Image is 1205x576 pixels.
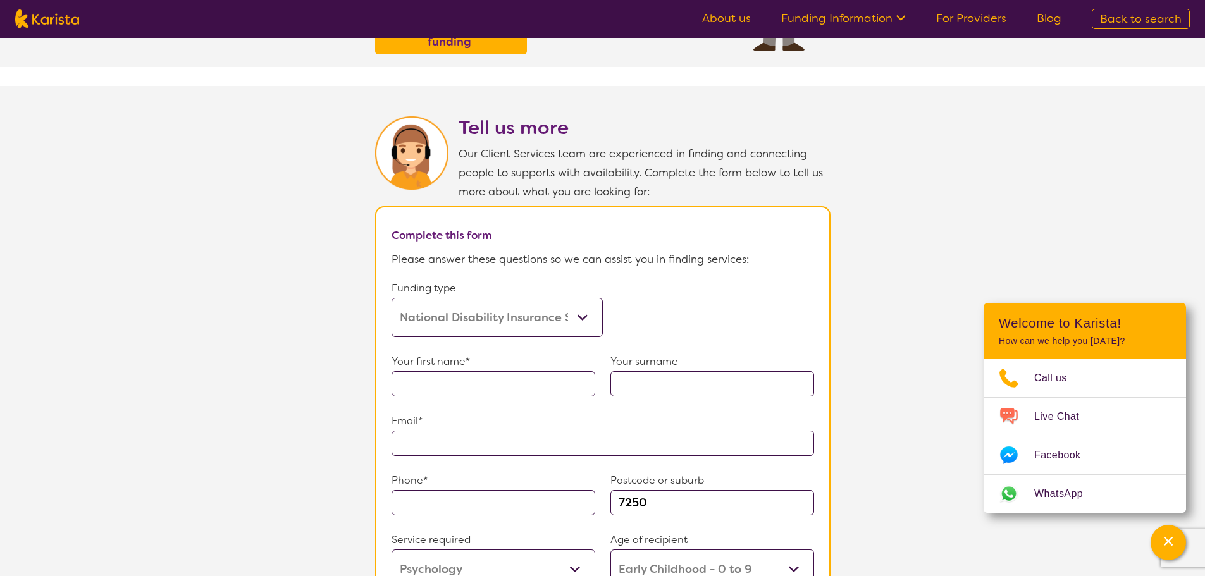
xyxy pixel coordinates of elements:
a: Blog [1037,11,1061,26]
div: Channel Menu [984,303,1186,513]
p: Phone* [392,471,595,490]
p: Your first name* [392,352,595,371]
a: Funding Information [781,11,906,26]
span: Back to search [1100,11,1182,27]
p: Age of recipient [610,530,814,549]
img: Karista Client Service [375,116,448,190]
button: Channel Menu [1151,525,1186,560]
p: Email* [392,412,814,431]
ul: Choose channel [984,359,1186,513]
a: About us [702,11,751,26]
a: Back to search [1092,9,1190,29]
span: WhatsApp [1034,484,1098,503]
h2: Welcome to Karista! [999,316,1171,331]
img: Karista logo [15,9,79,28]
p: Your surname [610,352,814,371]
p: Funding type [392,279,603,298]
p: Service required [392,530,595,549]
a: For Providers [936,11,1006,26]
span: Call us [1034,369,1082,388]
p: Postcode or suburb [610,471,814,490]
p: Please answer these questions so we can assist you in finding services: [392,250,814,269]
span: Live Chat [1034,407,1094,426]
h2: Tell us more [459,116,831,139]
p: Our Client Services team are experienced in finding and connecting people to supports with availa... [459,144,831,201]
a: Find out about HCP funding [378,13,524,51]
span: Facebook [1034,446,1096,465]
b: Complete this form [392,228,492,242]
a: Web link opens in a new tab. [984,475,1186,513]
p: How can we help you [DATE]? [999,336,1171,346]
